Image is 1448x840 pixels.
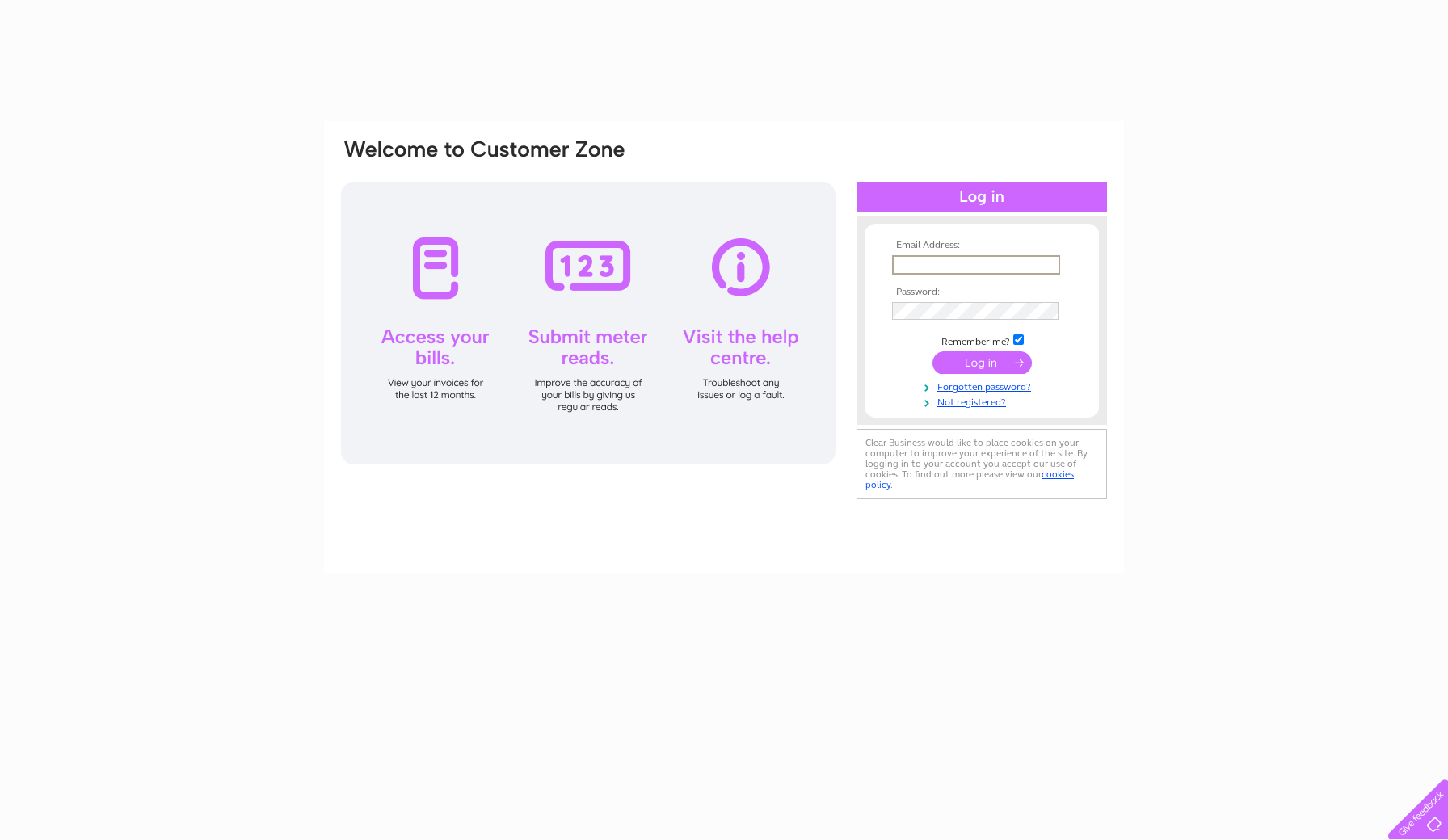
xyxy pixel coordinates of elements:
input: Submit [932,351,1032,374]
td: Remember me? [888,332,1075,348]
a: Forgotten password? [892,378,1075,393]
div: Clear Business would like to place cookies on your computer to improve your experience of the sit... [857,429,1107,499]
a: cookies policy [865,468,1074,490]
a: Not registered? [892,393,1075,409]
th: Password: [888,287,1075,298]
th: Email Address: [888,240,1075,251]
